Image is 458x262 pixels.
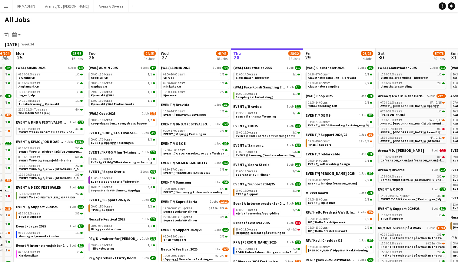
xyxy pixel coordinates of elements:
[163,109,227,116] a: 10:30-14:30CEST1/1EVENT // BRAVIDA // LEVERING
[395,118,402,122] span: CEST
[178,81,185,85] span: CEST
[163,90,227,97] a: 10:30-14:30CEST2/2Kjørevakt
[163,93,178,97] span: Kjørevakt
[105,99,113,103] span: CEST
[430,66,438,70] span: 2 Jobs
[88,131,141,135] span: EVENT // DNB // FESTIVALSOMMER 2025
[287,66,294,70] span: 1 Job
[220,129,224,132] span: 3/3
[163,91,185,94] span: 10:30-14:30
[78,121,84,124] span: 3/3
[2,142,12,145] span: 12/12
[380,121,450,125] span: AWITP // Kristiansand // Gjennomføring
[161,102,229,107] a: EVENT // Bravida1 Job1/1
[75,91,80,94] span: 1/1
[287,124,294,128] span: 1 Job
[3,129,7,132] span: 3/4
[161,141,186,146] span: EVENT // OBOS
[322,120,330,124] span: CEST
[395,72,402,76] span: CEST
[306,132,347,137] span: EVENT // Support 2024/25
[142,112,149,115] span: 1 Job
[75,147,80,150] span: 2/2
[78,66,84,70] span: 8/8
[148,91,152,94] span: 1/1
[427,94,435,98] span: 5 Jobs
[16,139,84,144] a: EVENT // KPMG // ON BOARDING4 Jobs13/13
[380,136,445,143] a: 15:30-18:00CEST4A•9/11AWITP // [GEOGRAPHIC_DATA] // [GEOGRAPHIC_DATA]
[33,99,40,103] span: CEST
[75,82,80,85] span: 1/1
[436,136,442,139] span: 9/11
[293,73,297,76] span: 1/1
[33,81,40,85] span: CEST
[40,0,94,12] button: Arena // DJ [PERSON_NAME]
[295,144,301,147] span: 6/6
[220,82,224,85] span: 1/1
[68,66,76,70] span: 5 Jobs
[91,121,148,125] span: Coop-dugnaden // Fornyelse av buyout
[233,124,301,143] div: EVENT // OBOS1 Job3/309:00-17:00CEST3/3EVENT // OBOS Karaoke // Festningen // Opprigg
[150,112,156,115] span: 1/2
[295,105,301,108] span: 1/1
[306,132,373,152] div: EVENT // Support 2024/251 Job2/309:00-15:00CEST1I•2/3TP2B // Support
[395,109,402,113] span: CEST
[16,120,84,139] div: EVENT // DNB // FESTIVALSOMMER 20251 Job3/309:00-17:00CEST3/3EVENT // TRANSPORT TIL FESTNINGEN
[161,102,189,107] span: EVENT // Bravida
[88,111,156,131] div: (WAL) Coop 20251 Job1/208:00-16:00CEST1/2Coop-dugnaden // Fornyelse av buyout
[214,103,221,107] span: 1 Job
[18,73,40,76] span: 08:00-16:00
[3,82,7,85] span: 1/1
[306,65,344,70] span: (WAL) Clausthaler 2025
[91,76,108,80] span: Coop SM CM
[16,139,84,185] div: EVENT // KPMG // ON BOARDING4 Jobs13/1306:30-12:30CEST2/2EVENT // KPMG - Hjelpe til på [GEOGRAPHI...
[380,139,457,143] span: AWITP // Kristiansand // Nedrigg
[322,139,330,143] span: CEST
[18,102,59,106] span: Tilbakelevering // Kjørevakt
[3,101,7,104] span: 1/1
[308,140,372,143] div: •
[233,143,264,148] span: EVENT // Samsung
[148,138,152,141] span: 3/3
[308,104,337,108] span: Tilbakehenting telt
[18,76,35,80] span: Brynhild CM
[161,122,213,126] span: EVENT // DNB // FESTIVALSOMMER 2025
[437,128,442,131] span: 0/3
[308,120,372,127] a: 14:00-23:30CEST3/3EVENT // OBOS Karaoke // Festningen // Gjennomføring
[105,138,113,141] span: CEST
[91,99,155,106] a: 13:00-18:00CEST1/1Kjørevakt / WAL Frokostmøte
[16,139,64,144] span: EVENT // KPMG // ON BOARDING
[18,99,83,106] a: 14:15-17:15CEST1/1Tilbakelevering // Kjørevakt
[105,72,113,76] span: CEST
[436,94,446,98] span: 29/47
[150,66,156,70] span: 4/4
[236,131,300,138] a: 09:00-17:00CEST3/3EVENT // OBOS Karaoke // Festningen // Opprigg
[380,101,402,104] span: 07:00-11:00
[33,146,40,150] span: CEST
[378,94,426,98] span: Arena // A Walk in the Park 2025
[233,104,262,109] span: EVENT // Bravida
[105,118,113,122] span: CEST
[440,66,446,70] span: 3/3
[178,148,185,152] span: CEST
[378,94,446,98] a: Arena // A Walk in the Park 20255 Jobs29/47
[250,72,257,76] span: CEST
[367,66,373,70] span: 3/3
[308,76,356,80] span: Clausthaler sampling - kjørevakt
[91,138,155,144] a: 09:00-17:00CEST3/3EVENT // Opprigg Festningen
[306,65,373,94] div: (WAL) Clausthaler 20252 Jobs3/310:30-17:00CEST1/1Clausthaler sampling - kjørevakt11:00-16:00CEST2...
[367,94,373,98] span: 1/1
[308,139,372,146] a: 09:00-15:00CEST1I•2/3TP2B // Support
[322,72,330,76] span: CEST
[142,131,149,135] span: 1 Job
[306,94,333,98] span: (WAL) Coop 2025
[18,99,40,102] span: 14:15-17:15
[308,72,372,79] a: 10:30-17:00CEST1/1Clausthaler sampling - kjørevakt
[295,85,301,89] span: 1/1
[434,119,442,122] span: 10/17
[18,81,83,88] a: 08:00-16:00CEST1/1Änglamark CM
[367,114,373,117] span: 3/3
[91,82,113,85] span: 08:00-16:00
[18,82,40,85] span: 08:00-16:00
[365,82,369,85] span: 2/2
